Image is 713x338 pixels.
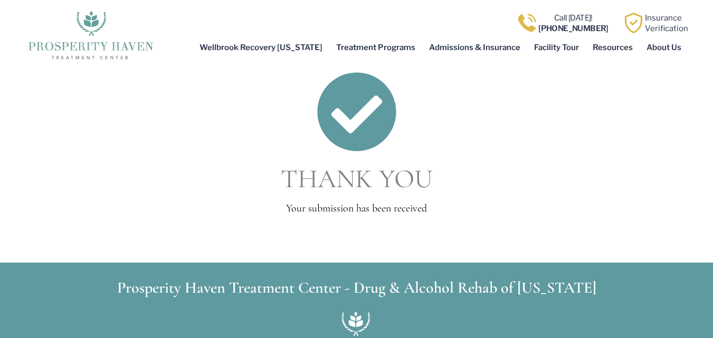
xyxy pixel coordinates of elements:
[422,35,527,60] a: Admissions & Insurance
[193,35,329,60] a: Wellbrook Recovery [US_STATE]
[645,13,688,33] a: InsuranceVerification
[538,24,609,33] b: [PHONE_NUMBER]
[538,13,609,33] a: Call [DATE]![PHONE_NUMBER]
[640,35,688,60] a: About Us
[586,35,640,60] a: Resources
[623,13,644,33] img: Learn how Prosperity Haven, a verified substance abuse center can help you overcome your addiction
[527,35,586,60] a: Facility Tour
[25,8,156,61] img: The logo for Prosperity Haven Addiction Recovery Center.
[53,201,660,215] h2: Your submission has been received
[517,13,537,33] img: Call one of Prosperity Haven's dedicated counselors today so we can help you overcome addiction
[329,35,422,60] a: Treatment Programs
[53,280,660,296] h3: Prosperity Haven Treatment Center - Drug & Alcohol Rehab of [US_STATE]
[53,162,660,196] h2: THANK YOU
